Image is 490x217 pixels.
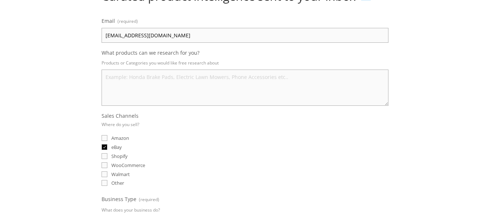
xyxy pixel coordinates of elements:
span: Business Type [102,196,136,203]
input: Other [102,180,107,186]
span: eBay [111,144,122,150]
span: (required) [118,16,138,26]
p: What does your business do? [102,205,160,215]
span: What products can we research for you? [102,49,199,56]
span: Sales Channels [102,112,139,119]
span: Shopify [111,153,128,159]
span: Email [102,17,115,24]
input: Walmart [102,171,107,177]
span: Walmart [111,171,130,178]
span: (required) [139,194,159,205]
span: Amazon [111,135,129,141]
p: Where do you sell? [102,119,139,130]
span: Other [111,180,124,186]
input: WooCommerce [102,162,107,168]
p: Products or Categories you would like free research about [102,58,388,68]
input: Amazon [102,135,107,141]
input: Shopify [102,153,107,159]
span: WooCommerce [111,162,145,168]
input: eBay [102,144,107,150]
